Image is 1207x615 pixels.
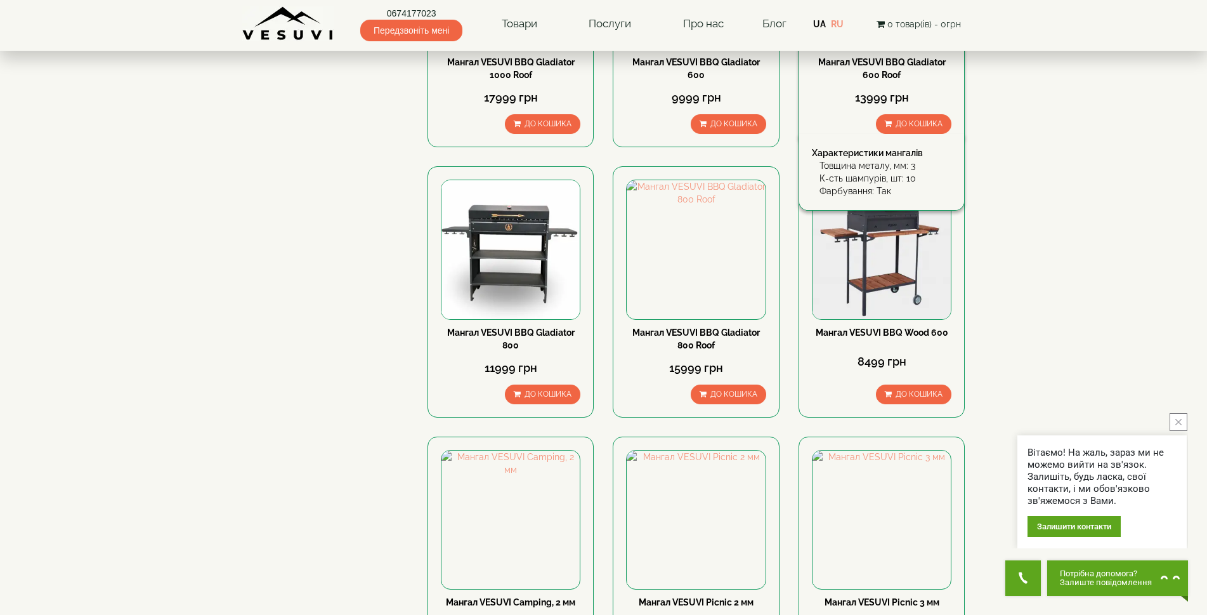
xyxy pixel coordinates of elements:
[441,451,580,589] img: Мангал VESUVI Camping, 2 мм
[1005,560,1041,596] button: Get Call button
[691,385,766,404] button: До кошика
[813,19,826,29] a: UA
[819,159,951,172] div: Товщина металу, мм: 3
[812,354,951,370] div: 8499 грн
[1028,447,1177,507] div: Вітаємо! На жаль, зараз ми не можемо вийти на зв'язок. Залишіть, будь ласка, свої контакти, і ми ...
[489,10,550,39] a: Товари
[505,114,580,134] button: До кошика
[626,89,766,106] div: 9999 грн
[1060,578,1152,587] span: Залиште повідомлення
[632,57,760,80] a: Мангал VESUVI BBQ Gladiator 600
[825,597,939,607] a: Мангал VESUVI Picnic 3 мм
[441,360,580,376] div: 11999 грн
[446,597,575,607] a: Мангал VESUVI Camping, 2 мм
[876,385,951,404] button: До кошика
[242,6,334,41] img: Завод VESUVI
[710,119,757,128] span: До кошика
[1047,560,1188,596] button: Chat button
[876,114,951,134] button: До кошика
[525,119,571,128] span: До кошика
[627,180,765,319] img: Мангал VESUVI BBQ Gladiator 800 Roof
[632,327,760,350] a: Мангал VESUVI BBQ Gladiator 800 Roof
[812,451,951,589] img: Мангал VESUVI Picnic 3 мм
[525,390,571,399] span: До кошика
[812,147,951,159] div: Характеристики мангалів
[1170,413,1187,431] button: close button
[896,119,943,128] span: До кошика
[819,185,951,197] div: Фарбування: Так
[812,89,951,106] div: 13999 грн
[887,19,961,29] span: 0 товар(ів) - 0грн
[447,327,575,350] a: Мангал VESUVI BBQ Gladiator 800
[627,451,765,589] img: Мангал VESUVI Picnic 2 мм
[762,17,786,30] a: Блог
[691,114,766,134] button: До кошика
[812,180,951,319] img: Мангал VESUVI BBQ Wood 600
[710,390,757,399] span: До кошика
[626,360,766,376] div: 15999 грн
[447,57,575,80] a: Мангал VESUVI BBQ Gladiator 1000 Roof
[1028,516,1121,537] div: Залишити контакти
[360,7,462,20] a: 0674177023
[873,17,965,31] button: 0 товар(ів) - 0грн
[818,57,946,80] a: Мангал VESUVI BBQ Gladiator 600 Roof
[441,180,580,319] img: Мангал VESUVI BBQ Gladiator 800
[639,597,754,607] a: Мангал VESUVI Picnic 2 мм
[819,172,951,185] div: К-сть шампурів, шт: 10
[1060,569,1152,578] span: Потрібна допомога?
[816,327,948,338] a: Мангал VESUVI BBQ Wood 600
[576,10,644,39] a: Послуги
[831,19,844,29] a: RU
[505,385,580,404] button: До кошика
[360,20,462,41] span: Передзвоніть мені
[896,390,943,399] span: До кошика
[670,10,736,39] a: Про нас
[441,89,580,106] div: 17999 грн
